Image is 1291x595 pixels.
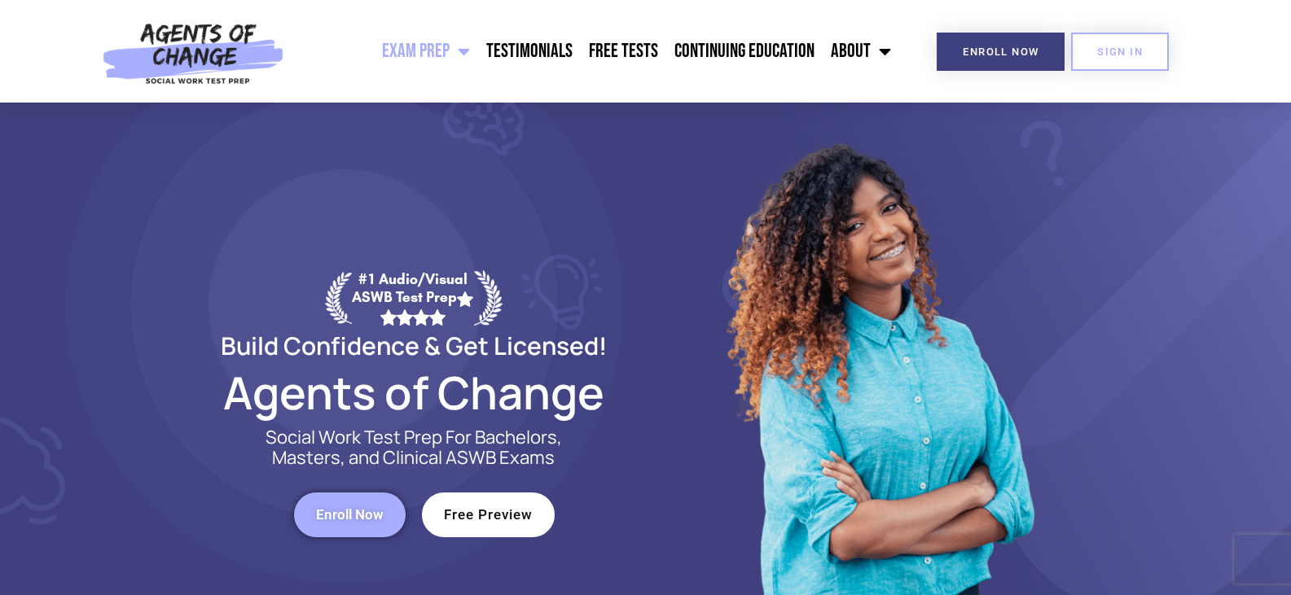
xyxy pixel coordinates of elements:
h2: Build Confidence & Get Licensed! [182,334,646,357]
span: Enroll Now [963,46,1039,57]
a: Free Tests [581,31,666,72]
span: SIGN IN [1097,46,1143,57]
p: Social Work Test Prep For Bachelors, Masters, and Clinical ASWB Exams [247,427,581,468]
nav: Menu [292,31,899,72]
a: Testimonials [478,31,581,72]
h2: Agents of Change [182,374,646,411]
a: Enroll Now [294,492,406,537]
span: Enroll Now [316,508,384,522]
a: Continuing Education [666,31,823,72]
a: Exam Prep [374,31,478,72]
span: Free Preview [444,508,533,522]
a: Enroll Now [937,33,1065,71]
a: About [823,31,899,72]
a: Free Preview [422,492,555,537]
a: SIGN IN [1071,33,1169,71]
div: #1 Audio/Visual ASWB Test Prep [352,270,474,325]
